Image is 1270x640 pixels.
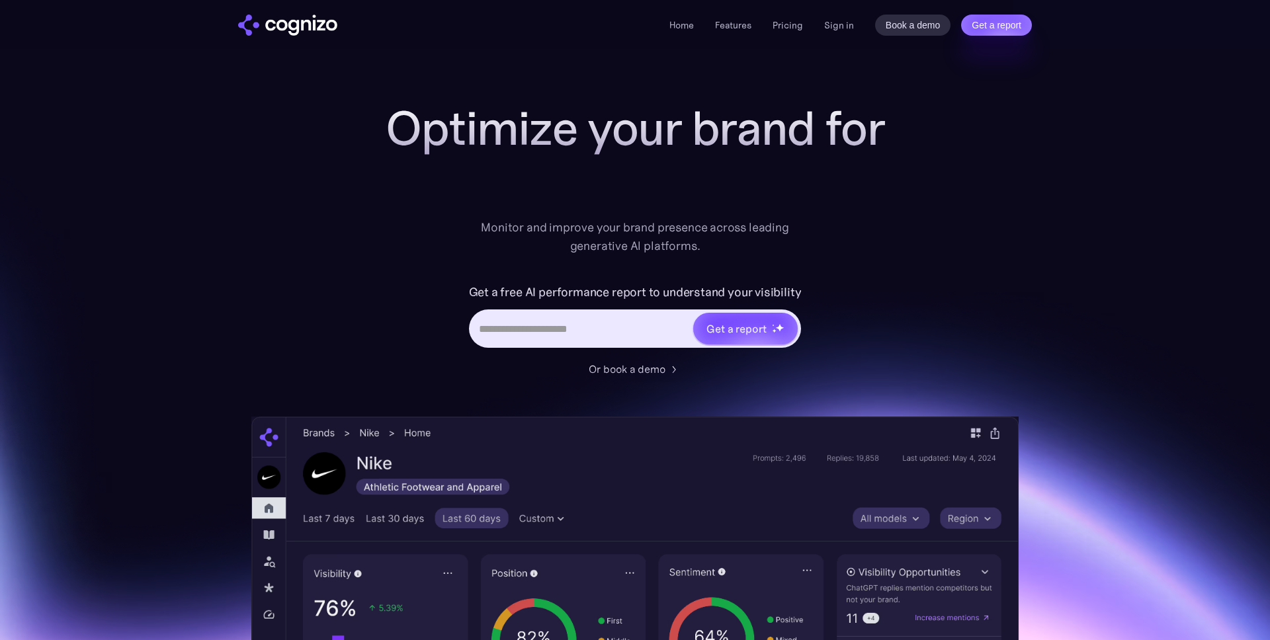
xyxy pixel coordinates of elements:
a: home [238,15,337,36]
a: Get a report [961,15,1032,36]
div: Get a report [706,321,766,337]
a: Book a demo [875,15,951,36]
label: Get a free AI performance report to understand your visibility [469,282,802,303]
a: Home [669,19,694,31]
h1: Optimize your brand for [370,102,900,155]
div: Or book a demo [589,361,665,377]
img: star [775,323,784,332]
a: Sign in [824,17,854,33]
a: Or book a demo [589,361,681,377]
form: Hero URL Input Form [469,282,802,354]
div: Monitor and improve your brand presence across leading generative AI platforms. [472,218,798,255]
a: Get a reportstarstarstar [692,311,799,346]
img: cognizo logo [238,15,337,36]
a: Features [715,19,751,31]
img: star [772,329,777,333]
img: star [772,324,774,326]
a: Pricing [773,19,803,31]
